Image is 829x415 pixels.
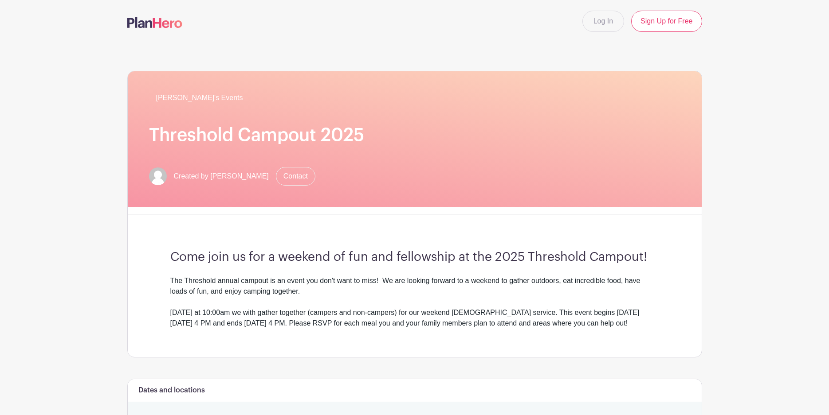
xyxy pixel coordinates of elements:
[170,250,659,265] h3: Come join us for a weekend of fun and fellowship at the 2025 Threshold Campout!
[138,386,205,395] h6: Dates and locations
[631,11,702,32] a: Sign Up for Free
[174,171,269,182] span: Created by [PERSON_NAME]
[149,167,167,185] img: default-ce2991bfa6775e67f084385cd625a349d9dcbb7a52a09fb2fda1e96e2d18dcdb.png
[276,167,315,186] a: Contact
[170,307,659,329] div: [DATE] at 10:00am we with gather together (campers and non-campers) for our weekend [DEMOGRAPHIC_...
[127,17,182,28] img: logo-507f7623f17ff9eddc593b1ce0a138ce2505c220e1c5a4e2b4648c50719b7d32.svg
[170,275,659,307] div: The Threshold annual campout is an event you don't want to miss! We are looking forward to a week...
[149,124,680,146] h1: Threshold Campout 2025
[156,93,243,103] span: [PERSON_NAME]'s Events
[582,11,624,32] a: Log In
